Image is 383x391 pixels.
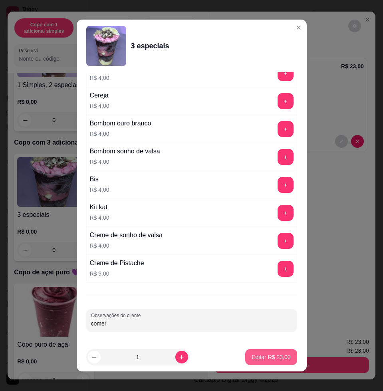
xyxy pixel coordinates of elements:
[131,40,169,52] div: 3 especiais
[90,242,163,250] p: R$ 4,00
[90,175,109,184] div: Bis
[90,158,160,166] p: R$ 4,00
[90,258,144,268] div: Creme de Pistache
[278,233,294,249] button: add
[175,351,188,363] button: increase-product-quantity
[90,214,109,222] p: R$ 4,00
[278,149,294,165] button: add
[90,186,109,194] p: R$ 4,00
[90,270,144,278] p: R$ 5,00
[252,353,290,361] p: Editar R$ 23,00
[292,21,305,34] button: Close
[88,351,101,363] button: decrease-product-quantity
[278,205,294,221] button: add
[91,320,292,327] input: Observações do cliente
[90,91,109,100] div: Cereja
[278,177,294,193] button: add
[278,261,294,277] button: add
[278,93,294,109] button: add
[278,65,294,81] button: add
[90,74,109,82] p: R$ 4,00
[90,102,109,110] p: R$ 4,00
[278,121,294,137] button: add
[245,349,297,365] button: Editar R$ 23,00
[86,26,126,66] img: product-image
[90,202,109,212] div: Kit kat
[90,130,151,138] p: R$ 4,00
[91,312,143,319] label: Observações do cliente
[90,119,151,128] div: Bombom ouro branco
[90,147,160,156] div: Bombom sonho de valsa
[90,230,163,240] div: Creme de sonho de valsa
